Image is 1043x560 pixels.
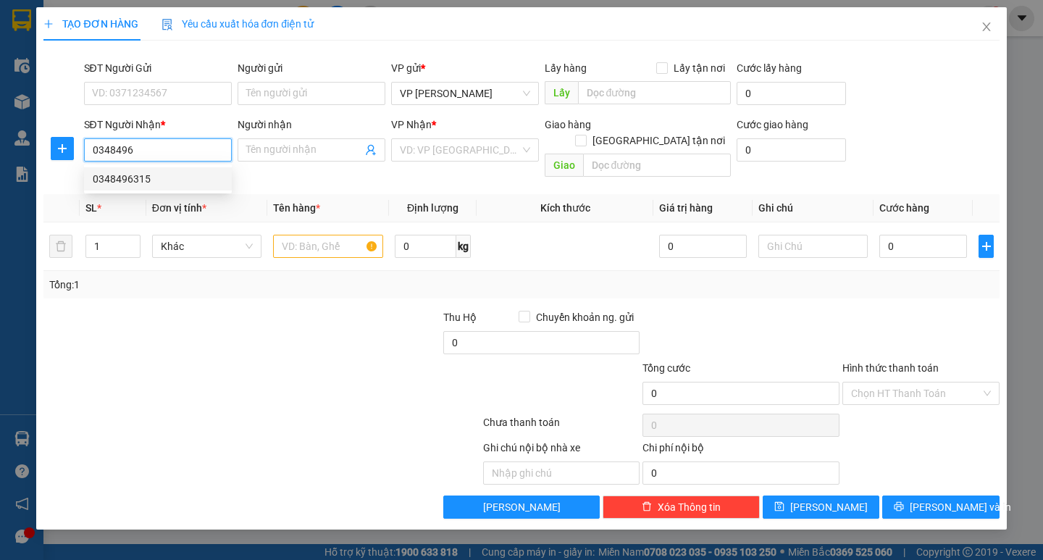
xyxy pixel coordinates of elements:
[49,277,403,293] div: Tổng: 1
[578,81,731,104] input: Dọc đường
[737,62,802,74] label: Cước lấy hàng
[238,117,385,133] div: Người nhận
[545,62,587,74] span: Lấy hàng
[763,496,879,519] button: save[PERSON_NAME]
[979,235,993,258] button: plus
[391,119,432,130] span: VP Nhận
[400,83,530,104] span: VP Trần Bình
[758,235,868,258] input: Ghi Chú
[162,18,314,30] span: Yêu cầu xuất hóa đơn điện tử
[273,202,320,214] span: Tên hàng
[659,202,713,214] span: Giá trị hàng
[882,496,999,519] button: printer[PERSON_NAME] và In
[545,154,583,177] span: Giao
[979,241,992,252] span: plus
[966,7,1007,48] button: Close
[483,461,640,485] input: Nhập ghi chú
[737,138,846,162] input: Cước giao hàng
[981,21,992,33] span: close
[642,362,690,374] span: Tổng cước
[365,144,377,156] span: user-add
[273,235,382,258] input: VD: Bàn, Ghế
[774,501,784,513] span: save
[84,117,232,133] div: SĐT Người Nhận
[51,137,74,160] button: plus
[443,312,477,323] span: Thu Hộ
[737,82,846,105] input: Cước lấy hàng
[152,202,206,214] span: Đơn vị tính
[391,60,539,76] div: VP gửi
[668,60,731,76] span: Lấy tận nơi
[642,440,839,461] div: Chi phí nội bộ
[540,202,590,214] span: Kích thước
[603,496,760,519] button: deleteXóa Thông tin
[407,202,458,214] span: Định lượng
[483,499,561,515] span: [PERSON_NAME]
[85,202,97,214] span: SL
[842,362,939,374] label: Hình thức thanh toán
[737,119,808,130] label: Cước giao hàng
[84,167,232,191] div: 0348496315
[879,202,929,214] span: Cước hàng
[49,235,72,258] button: delete
[93,171,223,187] div: 0348496315
[51,143,73,154] span: plus
[482,414,642,440] div: Chưa thanh toán
[43,18,138,30] span: TẠO ĐƠN HÀNG
[587,133,731,149] span: [GEOGRAPHIC_DATA] tận nơi
[238,60,385,76] div: Người gửi
[545,119,591,130] span: Giao hàng
[894,501,904,513] span: printer
[443,496,600,519] button: [PERSON_NAME]
[43,19,54,29] span: plus
[483,440,640,461] div: Ghi chú nội bộ nhà xe
[456,235,471,258] span: kg
[790,499,868,515] span: [PERSON_NAME]
[642,501,652,513] span: delete
[530,309,640,325] span: Chuyển khoản ng. gửi
[583,154,731,177] input: Dọc đường
[84,60,232,76] div: SĐT Người Gửi
[659,235,747,258] input: 0
[545,81,578,104] span: Lấy
[658,499,721,515] span: Xóa Thông tin
[162,19,173,30] img: icon
[753,194,874,222] th: Ghi chú
[910,499,1011,515] span: [PERSON_NAME] và In
[161,235,253,257] span: Khác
